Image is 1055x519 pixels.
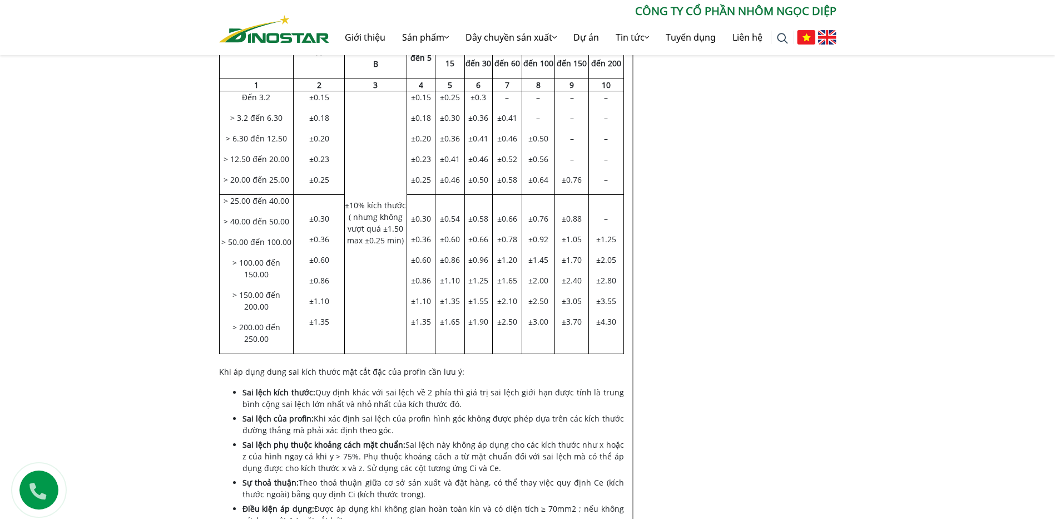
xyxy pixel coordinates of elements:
[589,254,623,266] p: ±2.05
[242,387,315,398] strong: Sai lệch kích thước:
[554,195,589,354] td: ±0.88
[220,257,294,280] p: > 100.00 đến 150.00
[555,112,589,124] p: –
[569,80,574,90] strong: 9
[219,195,294,354] td: > 25.00 đến 40.00
[220,236,294,248] p: > 50.00 đến 100.00
[242,503,314,514] strong: Điều kiện áp dụng:
[419,80,423,90] strong: 4
[407,133,435,144] p: ±0.20
[589,316,623,327] p: ±4.30
[407,195,435,354] td: ±0.30
[589,195,623,354] td: –
[435,112,464,124] p: ±0.30
[464,195,492,354] td: ±0.58
[818,30,836,45] img: English
[522,91,554,195] td: –
[493,233,522,245] p: ±0.78
[589,133,623,144] p: –
[522,295,554,307] p: ±2.50
[345,91,407,354] td: ±10% kích thước ( nhưng không vượt quá ±1.50 max ±0.25 min)
[317,80,321,90] strong: 2
[336,19,394,55] a: Giới thiệu
[555,153,589,165] p: –
[589,174,623,185] p: –
[436,46,464,68] strong: > 5 đến 15
[294,153,344,165] p: ±0.23
[555,174,589,185] p: ±0.76
[777,33,788,44] img: search
[797,30,815,45] img: Tiếng Việt
[522,112,554,124] p: –
[492,91,522,195] td: –
[435,316,464,327] p: ±1.65
[589,233,623,245] p: ±1.25
[493,112,522,124] p: ±0.41
[465,233,492,245] p: ±0.66
[465,46,491,68] strong: > 15 đến 30
[522,275,554,286] p: ±2.00
[407,254,435,266] p: ±0.60
[294,195,345,354] td: ±0.30
[242,477,624,500] li: Theo thoả thuận giữa cơ sở sản xuất và đặt hàng, có thể thay việc quy định Ce (kích thước ngoài) ...
[220,153,294,165] p: > 12.50 đến 20.00
[555,254,589,266] p: ±1.70
[242,386,624,410] li: Quy định khác với sai lệch về 2 phía thì giá trị sai lệch giới hạn được tính là trung bình cộng s...
[522,254,554,266] p: ±1.45
[493,254,522,266] p: ±1.20
[448,80,452,90] strong: 5
[602,80,611,90] strong: 10
[465,174,492,185] p: ±0.50
[435,91,464,195] td: ±0.25
[493,174,522,185] p: ±0.58
[465,275,492,286] p: ±1.25
[607,19,657,55] a: Tin tức
[724,19,771,55] a: Liên hệ
[242,413,624,436] li: Khi xác định sai lệch của profin hình góc không được phép dựa trên các kích thước đường thẳng mà ...
[522,233,554,245] p: ±0.92
[435,195,464,354] td: ±0.54
[220,174,294,185] p: > 20.00 đến 25.00
[555,316,589,327] p: ±3.70
[505,80,509,90] strong: 7
[555,233,589,245] p: ±1.05
[254,80,259,90] strong: 1
[219,366,624,378] p: Khi áp dụng dung sai kích thước mặt cắt đặc của profin cần lưu ý:
[407,91,435,195] td: ±0.15
[464,91,492,195] td: ±0.3
[220,133,294,144] p: > 6.30 đến 12.50
[294,233,344,245] p: ±0.36
[220,112,294,124] p: > 3.2 đến 6.30
[522,133,554,144] p: ±0.50
[476,80,481,90] strong: 6
[294,254,344,266] p: ±0.60
[493,275,522,286] p: ±1.65
[435,254,464,266] p: ±0.86
[522,195,554,354] td: ±0.76
[465,254,492,266] p: ±0.96
[294,133,344,144] p: ±0.20
[294,316,344,327] p: ±1.35
[493,316,522,327] p: ±2.50
[591,46,621,68] strong: > 150 đến 200
[407,233,435,245] p: ±0.36
[294,174,344,185] p: ±0.25
[657,19,724,55] a: Tuyển dụng
[465,295,492,307] p: ±1.55
[589,295,623,307] p: ±3.55
[492,195,522,354] td: ±0.66
[493,295,522,307] p: ±2.10
[294,112,344,124] p: ±0.18
[557,46,587,68] strong: > 100 đến 150
[522,316,554,327] p: ±3.00
[294,275,344,286] p: ±0.86
[494,46,520,68] strong: > 30 đến 60
[435,174,464,185] p: ±0.46
[493,153,522,165] p: ±0.52
[407,174,435,185] p: ±0.25
[435,153,464,165] p: ±0.41
[407,112,435,124] p: ±0.18
[465,316,492,327] p: ±1.90
[407,295,435,307] p: ±1.10
[407,153,435,165] p: ±0.23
